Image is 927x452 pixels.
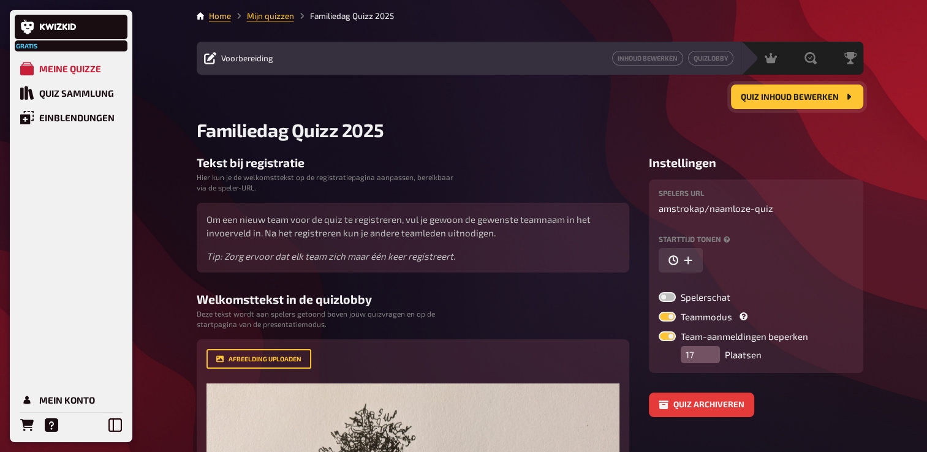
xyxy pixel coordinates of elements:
[659,189,853,197] label: Spelers URL
[15,105,127,130] a: Einblendungen
[197,309,456,330] small: Deze tekst wordt aan spelers getoond boven jouw quizvragen en op de startpagina van de presentati...
[39,413,64,437] a: Hilfe
[206,250,455,262] i: Tip: Zorg ervoor dat elk team zich maar één keer registreert.
[659,235,853,243] label: Starttijd tonen
[659,312,751,322] label: Teammodus
[649,156,863,170] h3: Instellingen
[681,346,762,363] div: Plaatsen
[39,63,101,74] div: Meine Quizze
[15,388,127,412] a: Mein Konto
[197,156,629,170] h3: Tekst bij registratie
[221,53,273,63] span: Voorbereiding
[209,10,231,22] li: Home
[15,413,39,437] a: Bestellungen
[39,88,114,99] div: Quiz Sammlung
[731,85,863,109] button: Quiz inhoud bewerken
[39,112,115,123] div: Einblendungen
[659,202,853,216] p: amstrokap /
[197,172,456,193] small: Hier kun je de welkomsttekst op de registratiepagina aanpassen, bereikbaar via de speler-URL.
[39,394,95,405] div: Mein Konto
[197,292,629,306] h3: Welkomsttekst in de quizlobby
[206,213,619,240] p: Om een nieuw team voor de quiz te registreren, vul je gewoon de gewenste teamnaam in het invoerve...
[15,81,127,105] a: Quiz Sammlung
[206,349,311,369] button: Afbeelding uploaden
[709,202,773,216] span: naamloze-quiz
[741,93,839,102] span: Quiz inhoud bewerken
[197,119,384,141] span: Familiedag Quizz 2025
[294,10,394,22] li: Familiedag Quizz 2025
[15,56,127,81] a: Meine Quizze
[659,331,808,341] label: Team-aanmeldingen beperken
[612,51,683,66] a: Inhoud bewerken
[16,42,38,50] span: Gratis
[659,292,730,302] label: Spelerschat
[231,10,294,22] li: Mijn quizzen
[649,393,754,417] button: Quiz archiveren
[209,11,231,21] a: Home
[247,11,294,21] a: Mijn quizzen
[688,51,733,66] a: Quizlobby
